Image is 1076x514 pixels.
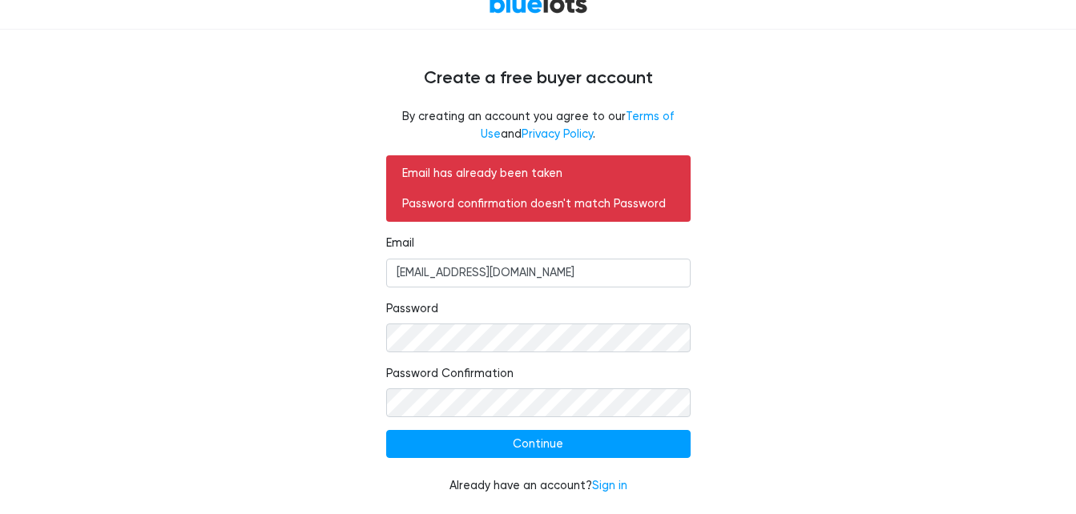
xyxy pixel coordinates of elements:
[481,110,674,141] a: Terms of Use
[386,235,414,252] label: Email
[402,165,675,183] p: Email has already been taken
[58,68,1019,89] h4: Create a free buyer account
[386,430,691,459] input: Continue
[402,195,675,213] p: Password confirmation doesn't match Password
[386,365,514,383] label: Password Confirmation
[386,477,691,495] div: Already have an account?
[592,479,627,492] a: Sign in
[522,127,593,141] a: Privacy Policy
[386,300,438,318] label: Password
[386,108,691,143] fieldset: By creating an account you agree to our and .
[386,259,691,287] input: Email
